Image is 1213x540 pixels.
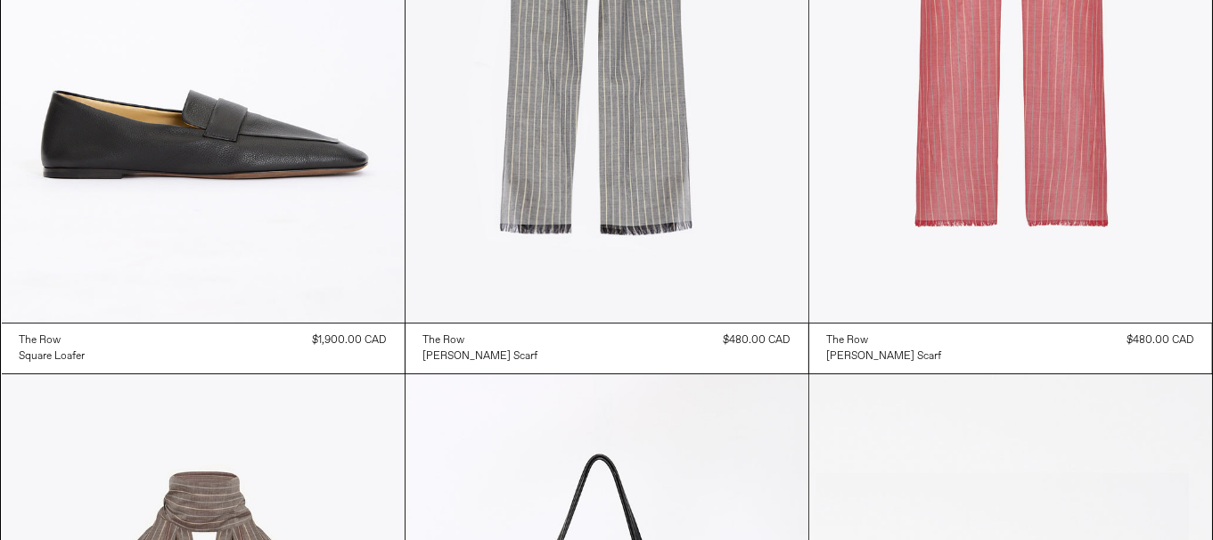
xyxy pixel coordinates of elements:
[827,349,942,364] div: [PERSON_NAME] Scarf
[423,348,538,364] a: [PERSON_NAME] Scarf
[724,332,791,348] div: $480.00 CAD
[827,333,869,348] div: The Row
[20,333,61,348] div: The Row
[20,348,86,364] a: Square Loafer
[1127,332,1194,348] div: $480.00 CAD
[827,348,942,364] a: [PERSON_NAME] Scarf
[423,333,465,348] div: The Row
[423,349,538,364] div: [PERSON_NAME] Scarf
[313,332,387,348] div: $1,900.00 CAD
[20,349,86,364] div: Square Loafer
[827,332,942,348] a: The Row
[20,332,86,348] a: The Row
[423,332,538,348] a: The Row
